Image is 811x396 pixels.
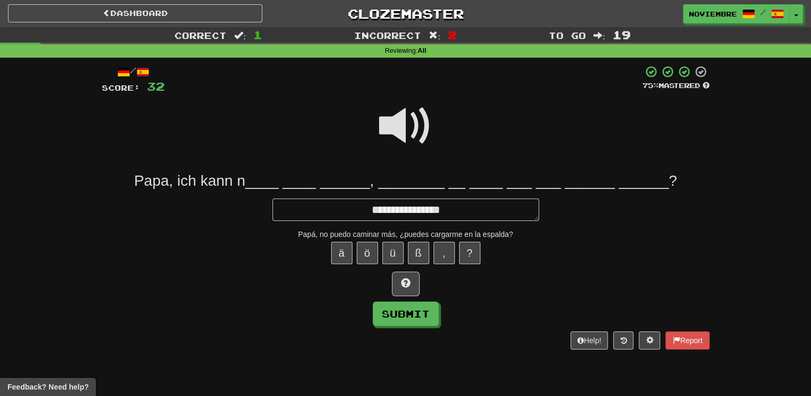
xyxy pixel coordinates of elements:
[8,4,262,22] a: Dashboard
[102,83,140,92] span: Score:
[429,31,440,40] span: :
[174,30,227,41] span: Correct
[147,80,165,93] span: 32
[392,272,420,296] button: Hint!
[278,4,533,23] a: Clozemaster
[613,28,631,41] span: 19
[382,242,404,264] button: ü
[448,28,457,41] span: 2
[102,171,710,191] div: Papa, ich kann n____ ____ ______, ________ __ ____ ___ ___ ______ ______?
[253,28,262,41] span: 1
[357,242,378,264] button: ö
[7,382,89,392] span: Open feedback widget
[643,81,659,90] span: 75 %
[643,81,710,91] div: Mastered
[331,242,352,264] button: ä
[354,30,421,41] span: Incorrect
[613,331,633,350] button: Round history (alt+y)
[234,31,246,40] span: :
[549,30,586,41] span: To go
[417,47,426,54] strong: All
[102,65,165,78] div: /
[102,229,710,240] div: Papá, no puedo caminar más, ¿puedes cargarme en la espalda?
[689,9,737,19] span: Noviembre
[665,331,709,350] button: Report
[373,302,439,326] button: Submit
[593,31,605,40] span: :
[433,242,455,264] button: ,
[571,331,608,350] button: Help!
[459,242,480,264] button: ?
[760,9,766,16] span: /
[408,242,429,264] button: ß
[683,4,790,23] a: Noviembre /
